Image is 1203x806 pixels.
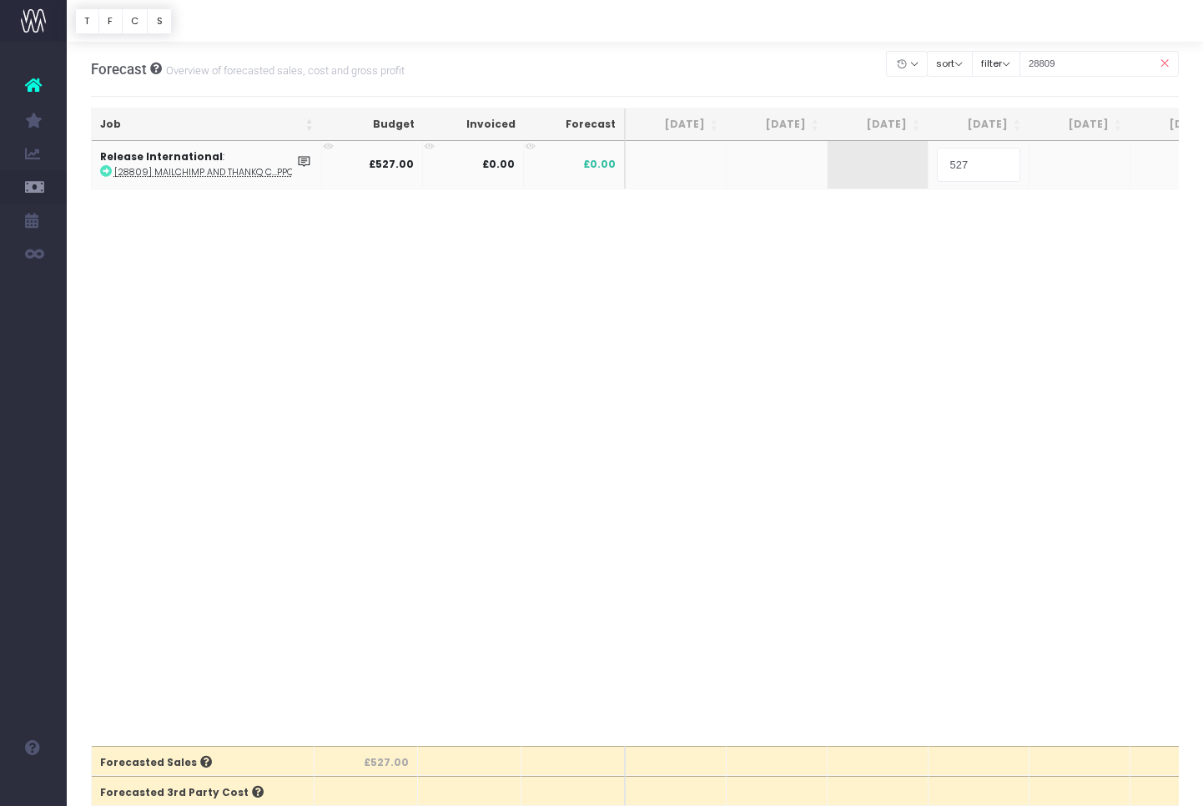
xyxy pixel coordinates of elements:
th: Jun 25: activate to sort column ascending [626,108,727,141]
th: Aug 25: activate to sort column ascending [828,108,929,141]
th: Sep 25: activate to sort column ascending [929,108,1029,141]
th: Budget [322,108,423,141]
button: filter [972,51,1020,77]
button: S [147,8,172,34]
strong: Release International [100,149,223,164]
span: £0.00 [583,157,616,172]
th: Invoiced [423,108,524,141]
button: F [98,8,123,34]
span: Forecast [91,61,147,78]
th: Oct 25: activate to sort column ascending [1029,108,1130,141]
strong: £527.00 [369,157,414,171]
th: £527.00 [315,746,418,776]
th: Forecast [524,108,626,141]
button: C [122,8,148,34]
button: T [75,8,99,34]
button: sort [927,51,973,77]
span: Forecasted Sales [100,755,212,770]
div: Vertical button group [75,8,172,34]
th: Job: activate to sort column ascending [92,108,322,141]
small: Overview of forecasted sales, cost and gross profit [162,61,405,78]
input: Search... [1019,51,1180,77]
th: Jul 25: activate to sort column ascending [727,108,828,141]
img: images/default_profile_image.png [21,773,46,798]
abbr: [28809] Mailchimp and ThankQ CRM Support [114,166,304,179]
td: : [92,141,322,188]
strong: £0.00 [482,157,515,171]
th: Forecasted 3rd Party Cost [92,776,315,806]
